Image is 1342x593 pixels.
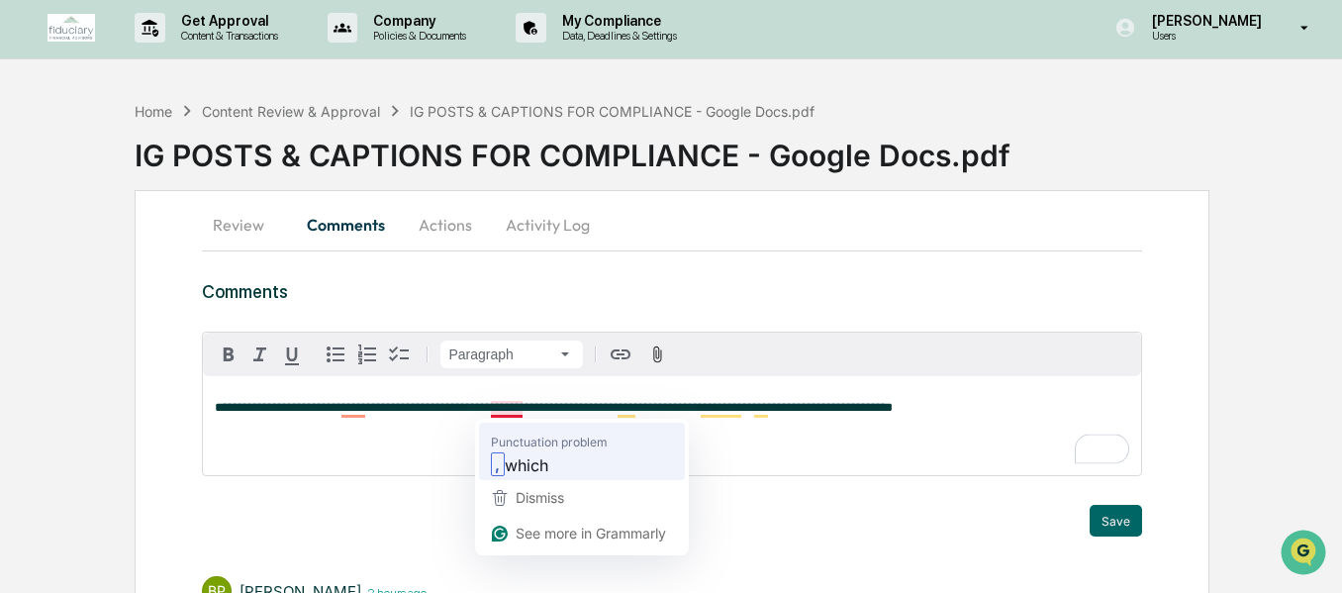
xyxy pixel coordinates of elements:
button: Attach files [640,342,675,368]
iframe: Open customer support [1279,528,1332,581]
a: 🔎Data Lookup [12,279,133,315]
span: Attestations [163,249,245,269]
div: 🔎 [20,289,36,305]
a: 🗄️Attestations [136,242,253,277]
div: secondary tabs example [202,201,1141,248]
h3: Comments [202,281,1141,302]
div: IG POSTS & CAPTIONS FOR COMPLIANCE - Google Docs.pdf [410,103,815,120]
p: Policies & Documents [357,29,476,43]
p: Company [357,13,476,29]
button: Save [1090,505,1142,537]
div: 🗄️ [144,251,159,267]
div: 🖐️ [20,251,36,267]
button: Comments [291,201,401,248]
p: How can we help? [20,42,360,73]
p: Get Approval [165,13,288,29]
p: My Compliance [546,13,687,29]
button: Activity Log [490,201,606,248]
button: Block type [440,341,583,368]
div: Start new chat [67,151,325,171]
button: Italic [244,339,276,370]
button: Actions [401,201,490,248]
span: Pylon [197,336,240,350]
a: Powered byPylon [140,335,240,350]
div: Home [135,103,172,120]
img: 1746055101610-c473b297-6a78-478c-a979-82029cc54cd1 [20,151,55,187]
a: 🖐️Preclearance [12,242,136,277]
button: Underline [276,339,308,370]
button: Bold [213,339,244,370]
p: Content & Transactions [165,29,288,43]
span: Data Lookup [40,287,125,307]
div: IG POSTS & CAPTIONS FOR COMPLIANCE - Google Docs.pdf [135,122,1342,173]
p: Users [1136,29,1272,43]
div: We're available if you need us! [67,171,250,187]
button: Start new chat [336,157,360,181]
img: logo [48,14,95,42]
p: [PERSON_NAME] [1136,13,1272,29]
button: Review [202,201,291,248]
span: Preclearance [40,249,128,269]
div: To enrich screen reader interactions, please activate Accessibility in Grammarly extension settings [203,376,1140,475]
p: Data, Deadlines & Settings [546,29,687,43]
div: Content Review & Approval [202,103,380,120]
